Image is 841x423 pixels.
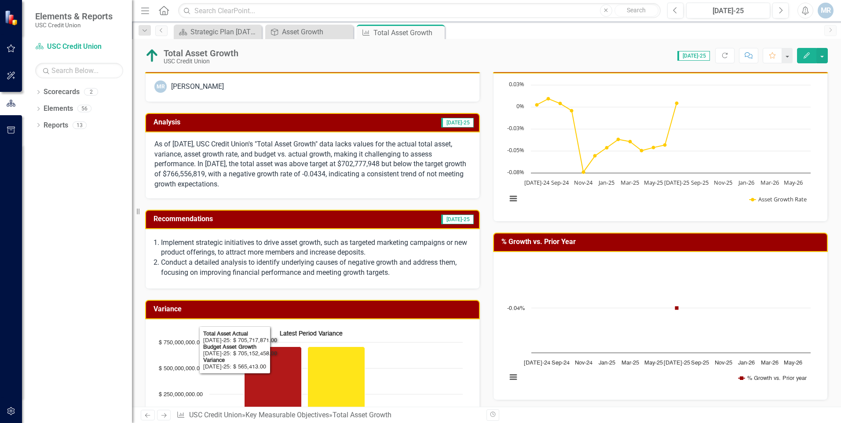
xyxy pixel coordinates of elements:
text: Mar-25 [622,360,639,366]
button: Show % Growth vs. Prior year [739,375,807,381]
input: Search Below... [35,63,123,78]
svg: Interactive chart [502,259,815,391]
div: Chart. Highcharts interactive chart. [502,259,819,391]
div: [PERSON_NAME] [171,82,224,92]
path: Oct-24, -0.00432495. Asset Growth Rate. [570,109,574,113]
text: -0.03% [507,124,524,132]
text: Nov-24 [574,179,593,186]
path: Apr-25, -0.04975982. Asset Growth Rate. [640,149,644,153]
text: May-26 [784,179,803,186]
text: Latest Period Variance [280,331,343,337]
button: View chart menu, Chart [507,371,519,383]
path: Mar-25, -0.03949084. Asset Growth Rate. [629,140,632,143]
button: [DATE]-25 [686,3,770,18]
div: 2 [84,88,98,96]
h3: % Growth vs. Prior Year [501,238,823,246]
text: 0.03% [509,80,524,88]
span: [DATE]-25 [677,51,710,61]
g: Total Asset Actual, bar series 1 of 3 with 1 bar. [245,346,302,420]
text: Jan-26 [738,360,755,366]
div: Total Asset Growth [164,48,238,58]
text: -0.04% [507,306,525,311]
path: Jun-25, -0.04341626. Asset Growth Rate. [663,143,667,147]
text: Sep-25 [691,360,709,366]
g: Budget Asset Growth, bar series 2 of 3 with 1 bar. [308,346,365,420]
svg: Interactive chart [502,80,815,212]
text: May-25 [644,179,663,186]
text: Nov-24 [575,360,592,366]
text: May-25 [644,360,663,366]
a: Reports [44,120,68,131]
div: Chart. Highcharts interactive chart. [502,80,819,212]
button: Show Asset Growth Rate [750,195,807,203]
text: Sep-24 [552,360,570,366]
path: Jan-25, -0.04650962. Asset Growth Rate. [605,146,609,150]
div: 56 [77,105,91,113]
span: Elements & Reports [35,11,113,22]
text: Jan-26 [738,179,754,186]
div: » » [176,410,480,420]
text: [DATE]-25 [664,179,689,186]
div: [DATE]-25 [689,6,767,16]
text: Mar-26 [761,360,779,366]
text: Nov-25 [714,179,732,186]
div: Total Asset Growth [333,411,391,419]
path: Dec-24, -0.05568613. Asset Growth Rate. [593,154,597,158]
a: Asset Growth [267,26,351,37]
button: View chart menu, Chart [507,193,519,205]
text: -0.08% [507,168,524,176]
text: 0% [516,102,524,110]
a: USC Credit Union [35,42,123,52]
a: Scorecards [44,87,80,97]
path: Jul-25, -0.04157912. % Growth vs. Prior year. [675,306,679,310]
span: [DATE]-25 [441,215,474,224]
span: [DATE]-25 [441,118,474,128]
text: Sep-24 [551,179,569,186]
text: Jan-25 [598,179,614,186]
text: [DATE]-24 [524,360,550,366]
path: Sep-24, 0.0038319. Asset Growth Rate. [559,102,562,106]
path: May-25, -0.0463087. Asset Growth Rate. [652,146,655,150]
h3: Analysis [154,118,296,126]
a: USC Credit Union [189,411,242,419]
text: $ 750,000,000.00 [159,340,203,346]
text: [DATE]-25 [664,360,690,366]
img: Above Target [145,49,159,63]
h3: Variance [154,305,475,313]
path: Feb-25, -0.03704836. Asset Growth Rate. [617,138,620,141]
text: [DATE]-24 [524,179,550,186]
text: -0.05% [507,146,524,154]
a: Strategic Plan [DATE] - [DATE] [176,26,260,37]
h3: Recommendations [154,215,359,223]
a: Elements [44,104,73,114]
path: Jul-25, 0.00418329. Asset Growth Rate. [675,102,679,105]
path: Nov-24, -0.0742228. Asset Growth Rate. [582,171,585,174]
p: As of [DATE], USC Credit Union's "Total Asset Growth" data lacks values for the actual total asse... [154,139,471,190]
text: $ 500,000,000.00 [159,366,203,372]
div: Asset Growth [282,26,351,37]
text: $ 250,000,000.00 [159,392,203,397]
span: Search [627,7,646,14]
text: May-26 [784,360,802,366]
text: Mar-25 [621,179,639,186]
path: Jul-24, 0.00225844. Asset Growth Rate. [535,103,539,107]
img: ClearPoint Strategy [4,10,20,26]
path: Aug-24, 0.0092228. Asset Growth Rate. [547,97,550,101]
text: Nov-25 [715,360,732,366]
div: USC Credit Union [164,58,238,65]
small: USC Credit Union [35,22,113,29]
text: Mar-26 [761,179,779,186]
div: Strategic Plan [DATE] - [DATE] [190,26,260,37]
div: Total Asset Growth [373,27,442,38]
text: Sep-25 [691,179,709,186]
p: Implement strategic initiatives to drive asset growth, such as targeted marketing campaigns or ne... [161,238,471,258]
button: MR [818,3,834,18]
path: Jul-25, 705,717,871. Total Asset Actual. [245,346,302,420]
input: Search ClearPoint... [178,3,661,18]
button: Search [614,4,658,17]
div: MR [154,80,167,93]
text: Jan-25 [599,360,615,366]
path: Jul-25, 705,152,458. Budget Asset Growth. [308,346,365,420]
div: 13 [73,121,87,129]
